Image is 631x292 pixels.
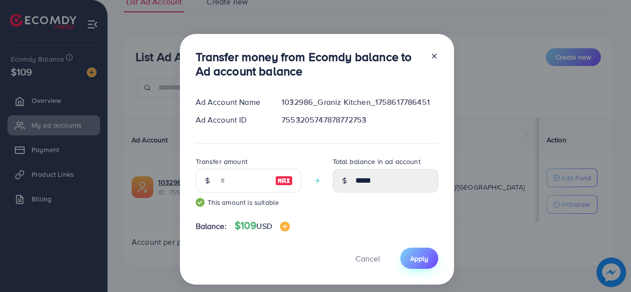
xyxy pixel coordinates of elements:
[196,198,205,207] img: guide
[343,248,392,269] button: Cancel
[410,254,428,263] span: Apply
[400,248,438,269] button: Apply
[188,97,274,108] div: Ad Account Name
[196,221,227,232] span: Balance:
[235,220,290,232] h4: $109
[275,175,293,187] img: image
[188,114,274,126] div: Ad Account ID
[256,221,272,231] span: USD
[274,114,446,126] div: 7553205747878772753
[196,197,301,207] small: This amount is suitable
[355,253,380,264] span: Cancel
[196,50,422,78] h3: Transfer money from Ecomdy balance to Ad account balance
[333,157,421,166] label: Total balance in ad account
[274,97,446,108] div: 1032986_Graniz Kitchen_1758617786451
[196,157,247,166] label: Transfer amount
[280,222,290,231] img: image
